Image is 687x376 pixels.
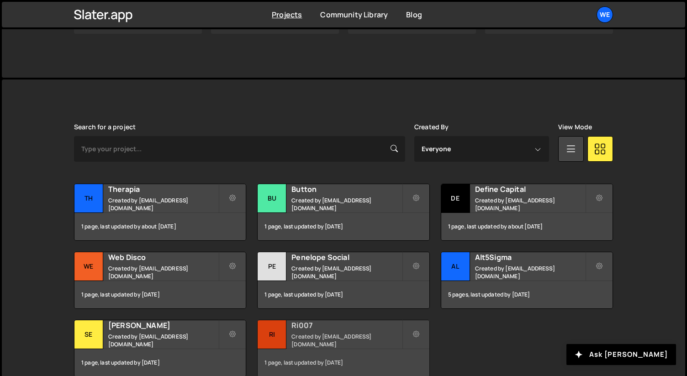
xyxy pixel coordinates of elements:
a: Projects [272,10,302,20]
a: We Web Disco Created by [EMAIL_ADDRESS][DOMAIN_NAME] 1 page, last updated by [DATE] [74,252,246,309]
a: Al Alt5Sigma Created by [EMAIL_ADDRESS][DOMAIN_NAME] 5 pages, last updated by [DATE] [441,252,613,309]
a: Blog [406,10,422,20]
h2: Penelope Social [291,252,402,262]
h2: Define Capital [475,184,585,194]
small: Created by [EMAIL_ADDRESS][DOMAIN_NAME] [475,265,585,280]
h2: Button [291,184,402,194]
h2: Web Disco [108,252,218,262]
small: Created by [EMAIL_ADDRESS][DOMAIN_NAME] [291,265,402,280]
div: Pe [258,252,286,281]
h2: Therapia [108,184,218,194]
label: View Mode [558,123,592,131]
div: 1 page, last updated by [DATE] [258,281,429,308]
small: Created by [EMAIL_ADDRESS][DOMAIN_NAME] [291,333,402,348]
small: Created by [EMAIL_ADDRESS][DOMAIN_NAME] [475,196,585,212]
div: We [74,252,103,281]
label: Created By [414,123,449,131]
small: Created by [EMAIL_ADDRESS][DOMAIN_NAME] [108,196,218,212]
label: Search for a project [74,123,136,131]
a: Community Library [320,10,388,20]
h2: Ri007 [291,320,402,330]
input: Type your project... [74,136,405,162]
div: Th [74,184,103,213]
small: Created by [EMAIL_ADDRESS][DOMAIN_NAME] [108,333,218,348]
div: De [441,184,470,213]
a: We [597,6,613,23]
small: Created by [EMAIL_ADDRESS][DOMAIN_NAME] [108,265,218,280]
button: Ask [PERSON_NAME] [566,344,676,365]
div: Bu [258,184,286,213]
h2: [PERSON_NAME] [108,320,218,330]
div: Ri [258,320,286,349]
div: Se [74,320,103,349]
div: 5 pages, last updated by [DATE] [441,281,613,308]
a: De Define Capital Created by [EMAIL_ADDRESS][DOMAIN_NAME] 1 page, last updated by about [DATE] [441,184,613,241]
a: Bu Button Created by [EMAIL_ADDRESS][DOMAIN_NAME] 1 page, last updated by [DATE] [257,184,429,241]
div: 1 page, last updated by about [DATE] [74,213,246,240]
h2: Alt5Sigma [475,252,585,262]
div: 1 page, last updated by [DATE] [258,213,429,240]
a: Pe Penelope Social Created by [EMAIL_ADDRESS][DOMAIN_NAME] 1 page, last updated by [DATE] [257,252,429,309]
div: 1 page, last updated by [DATE] [74,281,246,308]
div: Al [441,252,470,281]
a: Th Therapia Created by [EMAIL_ADDRESS][DOMAIN_NAME] 1 page, last updated by about [DATE] [74,184,246,241]
small: Created by [EMAIL_ADDRESS][DOMAIN_NAME] [291,196,402,212]
div: 1 page, last updated by about [DATE] [441,213,613,240]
